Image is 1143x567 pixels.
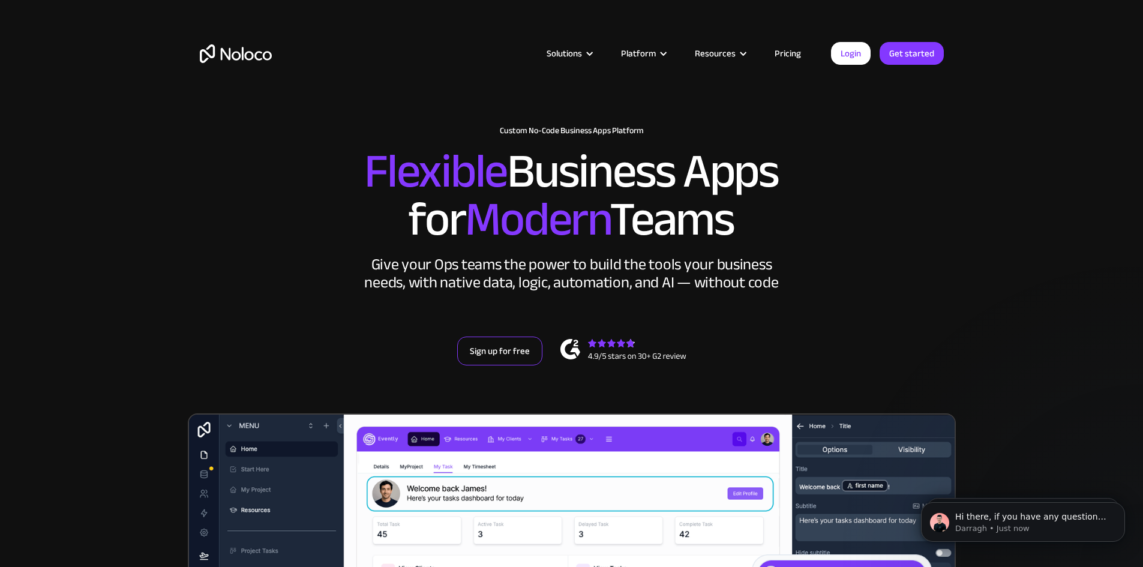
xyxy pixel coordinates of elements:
[532,46,606,61] div: Solutions
[760,46,816,61] a: Pricing
[695,46,736,61] div: Resources
[465,175,610,264] span: Modern
[903,477,1143,561] iframe: Intercom notifications message
[547,46,582,61] div: Solutions
[606,46,680,61] div: Platform
[880,42,944,65] a: Get started
[200,126,944,136] h1: Custom No-Code Business Apps Platform
[831,42,871,65] a: Login
[362,256,782,292] div: Give your Ops teams the power to build the tools your business needs, with native data, logic, au...
[621,46,656,61] div: Platform
[457,337,542,365] a: Sign up for free
[200,44,272,63] a: home
[200,148,944,244] h2: Business Apps for Teams
[680,46,760,61] div: Resources
[364,127,507,216] span: Flexible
